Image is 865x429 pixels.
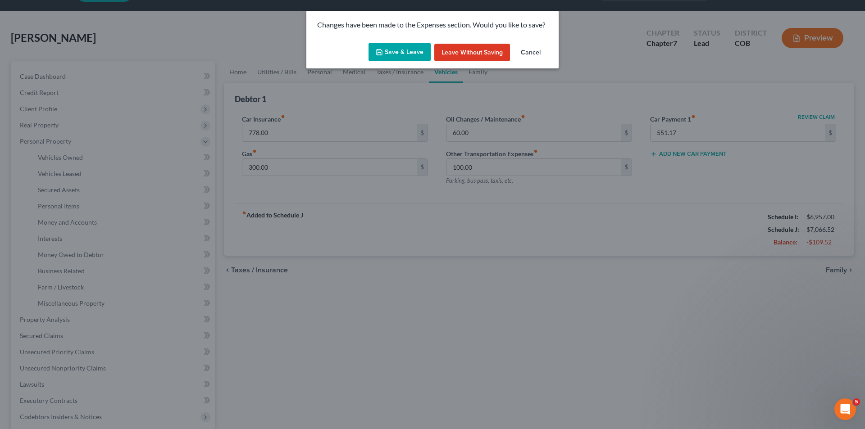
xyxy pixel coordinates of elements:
p: Changes have been made to the Expenses section. Would you like to save? [317,20,548,30]
span: 5 [853,398,860,406]
button: Leave without Saving [434,44,510,62]
button: Cancel [514,44,548,62]
button: Save & Leave [369,43,431,62]
iframe: Intercom live chat [834,398,856,420]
